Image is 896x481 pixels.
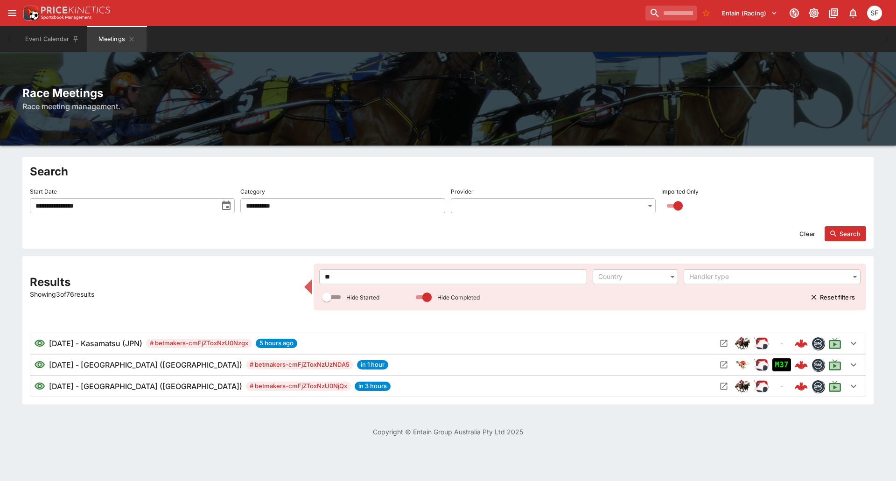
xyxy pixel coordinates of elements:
span: in 1 hour [357,360,388,369]
div: Handler type [689,272,846,281]
button: Open Meeting [716,336,731,351]
svg: Live [828,380,841,393]
div: Country [598,272,663,281]
div: betmakers [812,358,825,371]
p: Hide Completed [437,293,480,301]
img: Sportsbook Management [41,15,91,20]
button: Event Calendar [20,26,85,52]
img: logo-cerberus--red.svg [795,380,808,393]
img: horse_racing.png [735,336,750,351]
h2: Race Meetings [22,86,874,100]
div: greyhound_racing [735,357,750,372]
div: No Jetbet [772,337,791,350]
p: Start Date [30,188,57,195]
span: # betmakers-cmFjZToxNzU0Nzgx [146,339,252,348]
svg: Visible [34,359,45,370]
button: Meetings [87,26,147,52]
img: PriceKinetics Logo [21,4,39,22]
img: betmakers.png [812,337,824,349]
div: ParallelRacing Handler [754,336,769,351]
div: horse_racing [735,336,750,351]
img: PriceKinetics [41,7,110,14]
svg: Visible [34,338,45,349]
img: betmakers.png [812,380,824,392]
div: betmakers [812,337,825,350]
button: Open Meeting [716,357,731,372]
button: Notifications [845,5,861,21]
svg: Live [828,337,841,350]
button: Sugaluopea Filipaina [864,3,885,23]
h2: Results [30,275,299,289]
h6: Race meeting management. [22,101,874,112]
button: Toggle light/dark mode [805,5,822,21]
div: ParallelRacing Handler [754,357,769,372]
svg: Live [828,358,841,371]
h6: [DATE] - [GEOGRAPHIC_DATA] ([GEOGRAPHIC_DATA]) [49,381,242,392]
button: toggle date time picker [218,197,235,214]
button: Open Meeting [716,379,731,394]
p: Imported Only [661,188,699,195]
img: logo-cerberus--red.svg [795,337,808,350]
p: Hide Started [346,293,379,301]
button: Select Tenant [716,6,783,21]
span: # betmakers-cmFjZToxNzUzNDA5 [246,360,353,369]
svg: Visible [34,381,45,392]
span: 5 hours ago [256,339,297,348]
button: Reset filters [805,290,861,305]
button: No Bookmarks [699,6,714,21]
button: Clear [794,226,821,241]
p: Provider [451,188,474,195]
button: Connected to PK [786,5,803,21]
img: greyhound_racing.png [735,357,750,372]
button: open drawer [4,5,21,21]
h6: [DATE] - [GEOGRAPHIC_DATA] ([GEOGRAPHIC_DATA]) [49,359,242,370]
div: ParallelRacing Handler [754,379,769,394]
span: in 3 hours [355,382,391,391]
button: Search [825,226,866,241]
div: Imported to Jetbet as OPEN [772,358,791,371]
div: betmakers [812,380,825,393]
h6: [DATE] - Kasamatsu (JPN) [49,338,142,349]
img: betmakers.png [812,359,824,371]
h2: Search [30,164,866,179]
span: # betmakers-cmFjZToxNzU0NjQx [246,382,351,391]
p: Showing 3 of 76 results [30,289,299,299]
img: racing.png [754,379,769,394]
div: horse_racing [735,379,750,394]
img: racing.png [754,357,769,372]
button: Documentation [825,5,842,21]
img: horse_racing.png [735,379,750,394]
p: Category [240,188,265,195]
div: No Jetbet [772,380,791,393]
input: search [645,6,697,21]
div: Sugaluopea Filipaina [867,6,882,21]
img: logo-cerberus--red.svg [795,358,808,371]
img: racing.png [754,336,769,351]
